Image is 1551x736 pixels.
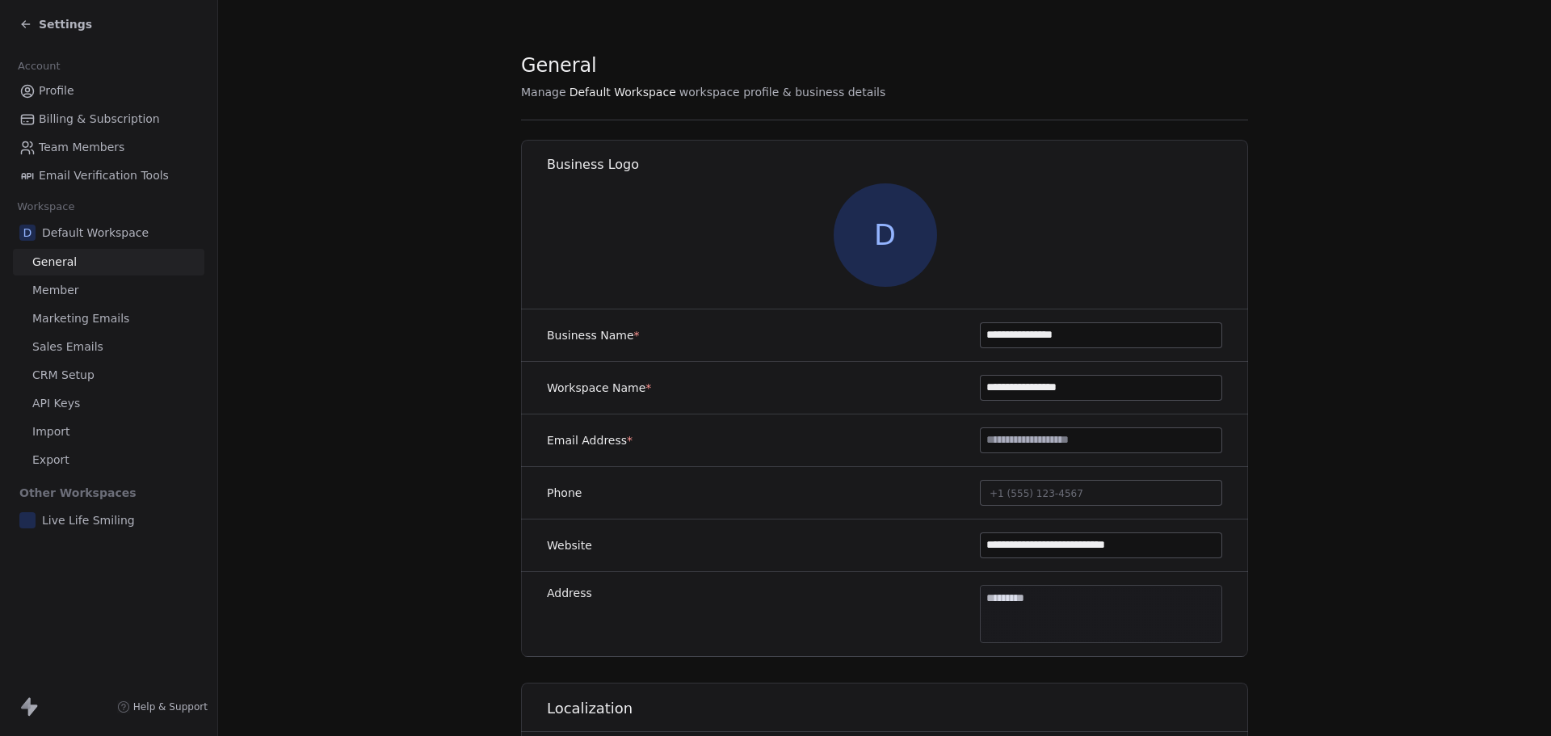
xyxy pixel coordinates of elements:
[32,423,69,440] span: Import
[39,139,124,156] span: Team Members
[679,84,886,100] span: workspace profile & business details
[117,700,208,713] a: Help & Support
[13,390,204,417] a: API Keys
[42,225,149,241] span: Default Workspace
[521,53,597,78] span: General
[547,156,1249,174] h1: Business Logo
[133,700,208,713] span: Help & Support
[32,254,77,271] span: General
[32,310,129,327] span: Marketing Emails
[32,339,103,355] span: Sales Emails
[39,111,160,128] span: Billing & Subscription
[13,78,204,104] a: Profile
[13,277,204,304] a: Member
[13,106,204,132] a: Billing & Subscription
[13,418,204,445] a: Import
[521,84,566,100] span: Manage
[32,282,79,299] span: Member
[39,167,169,184] span: Email Verification Tools
[570,84,676,100] span: Default Workspace
[547,699,1249,718] h1: Localization
[13,134,204,161] a: Team Members
[42,512,135,528] span: Live Life Smiling
[11,195,82,219] span: Workspace
[32,395,80,412] span: API Keys
[32,452,69,469] span: Export
[980,480,1222,506] button: +1 (555) 123-4567
[39,82,74,99] span: Profile
[13,480,143,506] span: Other Workspaces
[32,367,95,384] span: CRM Setup
[39,16,92,32] span: Settings
[13,162,204,189] a: Email Verification Tools
[13,305,204,332] a: Marketing Emails
[19,16,92,32] a: Settings
[547,585,592,601] label: Address
[13,249,204,275] a: General
[11,54,67,78] span: Account
[547,432,633,448] label: Email Address
[13,334,204,360] a: Sales Emails
[19,225,36,241] span: D
[547,485,582,501] label: Phone
[547,327,640,343] label: Business Name
[547,537,592,553] label: Website
[13,362,204,389] a: CRM Setup
[547,380,651,396] label: Workspace Name
[13,447,204,473] a: Export
[834,183,937,287] span: D
[990,488,1083,499] span: +1 (555) 123-4567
